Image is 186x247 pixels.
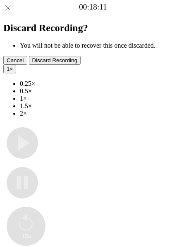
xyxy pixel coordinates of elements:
li: 1.5× [20,102,183,110]
li: 2× [20,110,183,117]
li: 0.25× [20,80,183,87]
li: 1× [20,95,183,102]
button: 1× [3,65,16,73]
a: 00:18:11 [79,2,107,12]
li: 0.5× [20,87,183,95]
li: You will not be able to recover this once discarded. [20,42,183,49]
button: Cancel [3,56,27,65]
button: Discard Recording [29,56,81,65]
h2: Discard Recording? [3,22,183,34]
span: 1 [7,66,10,72]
